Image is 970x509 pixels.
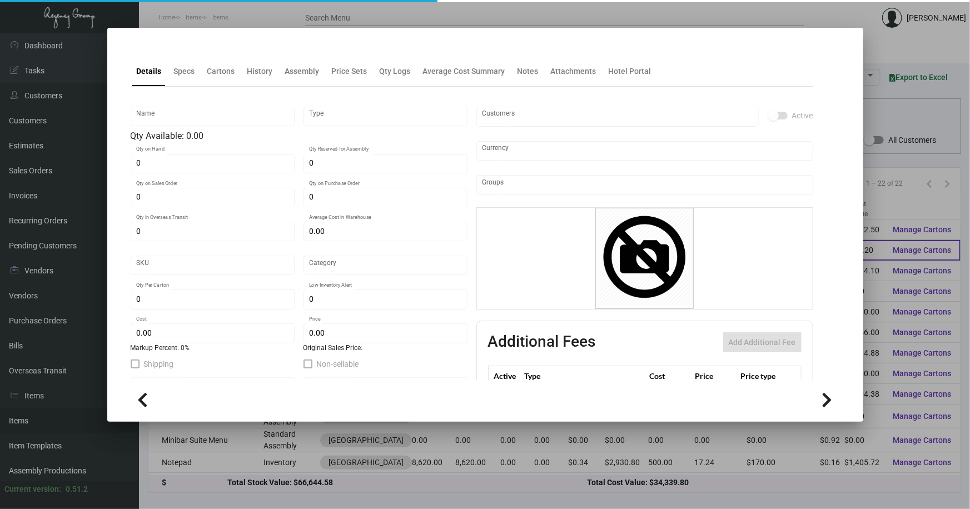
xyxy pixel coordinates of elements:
[522,366,646,386] th: Type
[488,332,596,352] h2: Additional Fees
[792,109,813,122] span: Active
[66,483,88,495] div: 0.51.2
[518,66,539,77] div: Notes
[174,66,195,77] div: Specs
[551,66,596,77] div: Attachments
[131,129,467,143] div: Qty Available: 0.00
[482,181,807,189] input: Add new..
[332,66,367,77] div: Price Sets
[317,357,359,371] span: Non-sellable
[723,332,802,352] button: Add Additional Fee
[609,66,651,77] div: Hotel Portal
[729,338,796,347] span: Add Additional Fee
[488,366,522,386] th: Active
[380,66,411,77] div: Qty Logs
[137,66,162,77] div: Details
[285,66,320,77] div: Assembly
[692,366,738,386] th: Price
[207,66,235,77] div: Cartons
[4,483,61,495] div: Current version:
[144,357,174,371] span: Shipping
[738,366,788,386] th: Price type
[646,366,692,386] th: Cost
[247,66,273,77] div: History
[423,66,505,77] div: Average Cost Summary
[482,112,753,121] input: Add new..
